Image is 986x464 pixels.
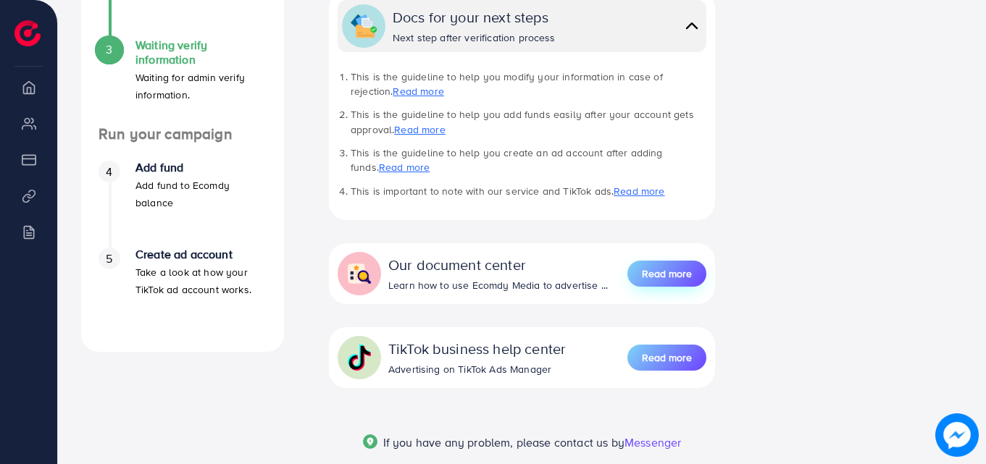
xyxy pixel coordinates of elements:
img: collapse [346,261,372,287]
h4: Waiting verify information [135,38,267,66]
a: Read more [394,122,445,137]
div: TikTok business help center [388,338,566,359]
li: This is the guideline to help you modify your information in case of rejection. [351,69,706,99]
p: Waiting for admin verify information. [135,69,267,104]
a: Read more [614,184,664,198]
img: collapse [682,15,702,36]
div: Docs for your next steps [393,7,556,28]
div: Learn how to use Ecomdy Media to advertise ... [388,278,608,292]
p: Take a look at how your TikTok ad account works. [135,263,267,298]
li: This is important to note with our service and TikTok ads. [351,184,706,198]
span: 5 [106,250,112,267]
p: Add fund to Ecomdy balance [135,177,267,211]
button: Read more [627,345,706,371]
img: collapse [346,345,372,371]
span: If you have any problem, please contact us by [383,434,624,450]
li: Add fund [81,161,284,248]
a: Read more [627,259,706,288]
span: Read more [642,350,692,365]
h4: Add fund [135,161,267,174]
div: Our document center [388,254,608,275]
img: logo [14,20,41,46]
li: Waiting verify information [81,38,284,125]
span: Messenger [624,434,681,450]
img: image [935,413,979,457]
h4: Run your campaign [81,125,284,143]
img: collapse [351,13,377,39]
li: Create ad account [81,248,284,334]
span: 3 [106,41,112,58]
button: Read more [627,261,706,287]
a: Read more [379,160,430,174]
div: Advertising on TikTok Ads Manager [388,362,566,376]
a: Read more [627,343,706,372]
h4: Create ad account [135,248,267,261]
div: Next step after verification process [393,30,556,45]
li: This is the guideline to help you add funds easily after your account gets approval. [351,107,706,137]
img: Popup guide [363,434,377,449]
span: Read more [642,266,692,281]
a: Read more [393,84,443,98]
li: This is the guideline to help you create an ad account after adding funds. [351,145,706,175]
span: 4 [106,164,112,180]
